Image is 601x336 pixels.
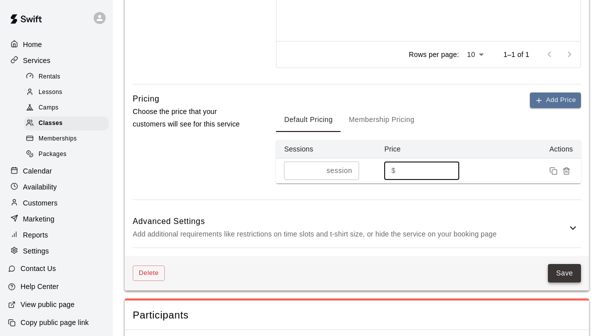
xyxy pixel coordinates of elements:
[21,299,75,309] p: View public page
[463,47,487,62] div: 10
[376,140,476,158] th: Price
[8,243,105,258] a: Settings
[23,182,57,192] p: Availability
[24,84,113,100] a: Lessons
[39,87,63,97] span: Lessons
[133,228,567,240] p: Add additional requirements like restrictions on time slots and t-shirt size, or hide the service...
[24,70,109,84] div: Rentals
[547,164,560,177] button: Duplicate price
[24,100,113,116] a: Camps
[23,214,55,224] p: Marketing
[23,198,58,208] p: Customers
[8,163,105,178] a: Calendar
[133,208,581,247] div: Advanced SettingsAdd additional requirements like restrictions on time slots and t-shirt size, or...
[24,85,109,99] div: Lessons
[8,211,105,226] a: Marketing
[39,72,61,82] span: Rentals
[24,116,113,131] a: Classes
[8,179,105,194] a: Availability
[24,132,109,146] div: Memberships
[391,165,395,176] p: $
[476,140,581,158] th: Actions
[24,116,109,130] div: Classes
[24,101,109,115] div: Camps
[409,49,459,59] p: Rows per page:
[133,265,165,281] button: Delete
[530,92,581,108] button: Add Price
[39,134,77,144] span: Memberships
[24,69,113,84] a: Rentals
[21,263,56,273] p: Contact Us
[133,105,249,130] p: Choose the price that your customers will see for this service
[276,108,341,132] button: Default Pricing
[21,317,89,327] p: Copy public page link
[133,308,581,322] span: Participants
[23,55,51,65] p: Services
[23,166,52,176] p: Calendar
[24,131,113,147] a: Memberships
[341,108,422,132] button: Membership Pricing
[39,118,63,128] span: Classes
[21,281,59,291] p: Help Center
[23,246,49,256] p: Settings
[23,230,48,240] p: Reports
[39,149,67,159] span: Packages
[24,147,113,162] a: Packages
[24,147,109,161] div: Packages
[133,92,159,105] h6: Pricing
[560,164,573,177] button: Remove price
[8,53,105,68] a: Services
[8,227,105,242] a: Reports
[548,264,581,282] button: Save
[327,165,352,176] p: session
[23,39,42,49] p: Home
[8,37,105,52] a: Home
[503,49,529,59] p: 1–1 of 1
[133,215,567,228] h6: Advanced Settings
[39,103,59,113] span: Camps
[8,195,105,210] a: Customers
[276,140,376,158] th: Sessions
